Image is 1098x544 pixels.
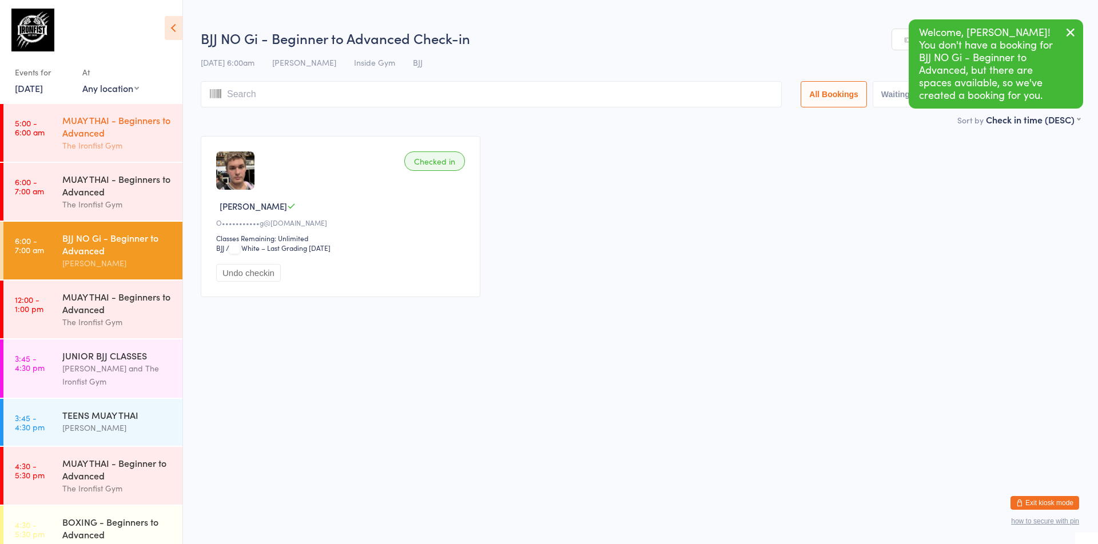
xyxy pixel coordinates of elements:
a: 4:30 -5:30 pmMUAY THAI - Beginner to AdvancedThe Ironfist Gym [3,447,182,505]
img: image1756505430.png [216,151,254,190]
div: Events for [15,63,71,82]
button: Undo checkin [216,264,281,282]
time: 3:45 - 4:30 pm [15,354,45,372]
div: MUAY THAI - Beginners to Advanced [62,114,173,139]
div: At [82,63,139,82]
div: MUAY THAI - Beginners to Advanced [62,173,173,198]
button: Exit kiosk mode [1011,496,1079,510]
a: 5:00 -6:00 amMUAY THAI - Beginners to AdvancedThe Ironfist Gym [3,104,182,162]
div: Classes Remaining: Unlimited [216,233,468,243]
div: [PERSON_NAME] [62,421,173,434]
time: 4:30 - 5:30 pm [15,520,45,538]
button: how to secure with pin [1011,517,1079,525]
a: [DATE] [15,82,43,94]
a: 3:45 -4:30 pmTEENS MUAY THAI[PERSON_NAME] [3,399,182,446]
time: 6:00 - 7:00 am [15,177,44,195]
span: [PERSON_NAME] [272,57,336,68]
time: 3:45 - 4:30 pm [15,413,45,431]
div: JUNIOR BJJ CLASSES [62,349,173,362]
div: BOXING - Beginners to Advanced [62,515,173,541]
div: The Ironfist Gym [62,482,173,495]
img: The Ironfist Gym [11,9,54,51]
div: O•••••••••••g@[DOMAIN_NAME] [216,218,468,227]
div: [PERSON_NAME] [62,257,173,270]
div: TEENS MUAY THAI [62,409,173,421]
div: [PERSON_NAME] and The Ironfist Gym [62,362,173,388]
button: Waiting [873,81,918,107]
span: Inside Gym [354,57,395,68]
span: BJJ [413,57,423,68]
a: 6:00 -7:00 amMUAY THAI - Beginners to AdvancedThe Ironfist Gym [3,163,182,221]
h2: BJJ NO Gi - Beginner to Advanced Check-in [201,29,1080,47]
time: 4:30 - 5:30 pm [15,461,45,479]
div: The Ironfist Gym [62,198,173,211]
span: [PERSON_NAME] [220,200,287,212]
div: MUAY THAI - Beginners to Advanced [62,290,173,315]
div: Any location [82,82,139,94]
button: All Bookings [801,81,867,107]
span: / White – Last Grading [DATE] [226,243,331,253]
span: [DATE] 6:00am [201,57,254,68]
label: Sort by [957,114,984,126]
time: 12:00 - 1:00 pm [15,295,43,313]
time: 5:00 - 6:00 am [15,118,45,137]
div: Check in time (DESC) [986,113,1080,126]
div: BJJ [216,243,224,253]
div: Checked in [404,151,465,171]
div: MUAY THAI - Beginner to Advanced [62,457,173,482]
a: 6:00 -7:00 amBJJ NO Gi - Beginner to Advanced[PERSON_NAME] [3,222,182,279]
div: BJJ NO Gi - Beginner to Advanced [62,231,173,257]
div: The Ironfist Gym [62,315,173,329]
input: Search [201,81,782,107]
a: 3:45 -4:30 pmJUNIOR BJJ CLASSES[PERSON_NAME] and The Ironfist Gym [3,339,182,398]
div: The Ironfist Gym [62,139,173,152]
a: 12:00 -1:00 pmMUAY THAI - Beginners to AdvancedThe Ironfist Gym [3,281,182,338]
div: Welcome, [PERSON_NAME]! You don't have a booking for BJJ NO Gi - Beginner to Advanced, but there ... [909,19,1083,109]
time: 6:00 - 7:00 am [15,236,44,254]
